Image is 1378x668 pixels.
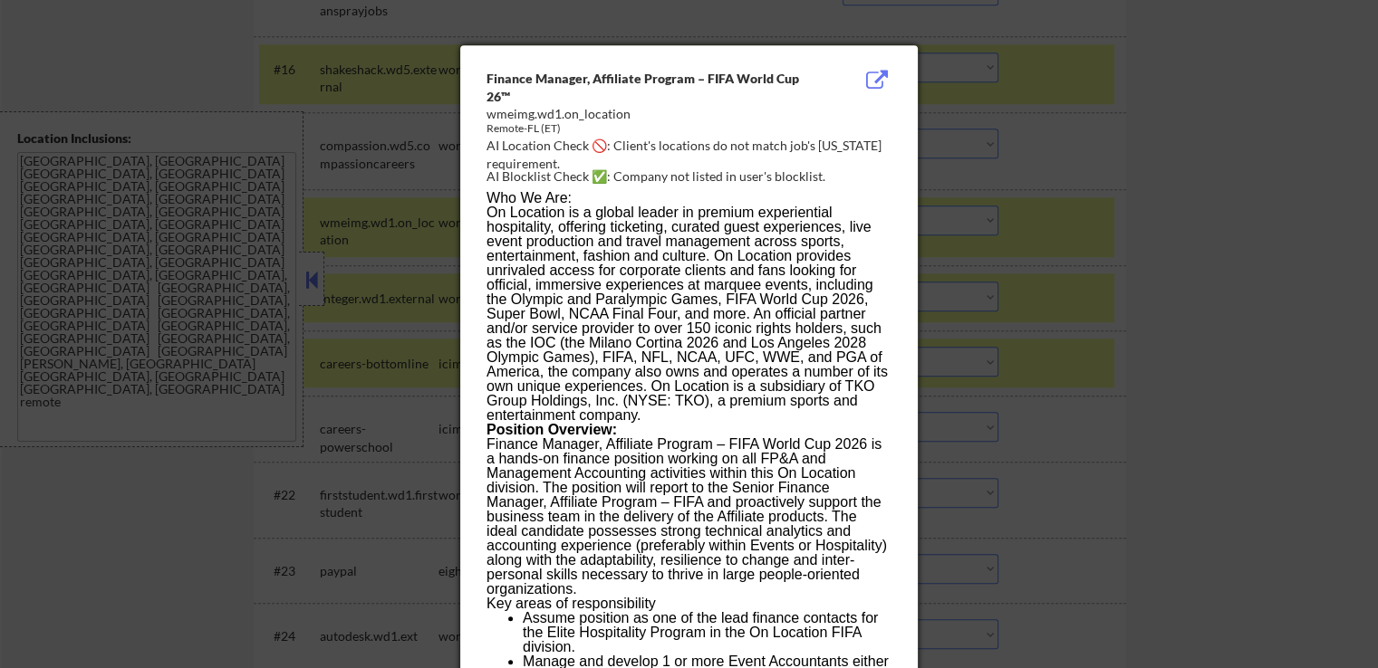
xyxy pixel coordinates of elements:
[487,167,899,186] div: AI Blocklist Check ✅: Company not listed in user's blocklist.
[487,437,891,596] p: Finance Manager, Affiliate Program – FIFA World Cup 2026 is a hands-on finance position working o...
[487,422,617,437] b: Position Overview:
[487,70,800,105] div: Finance Manager, Affiliate Program – FIFA World Cup 26™
[487,137,899,172] div: AI Location Check 🚫: Client's locations do not match job's [US_STATE] requirement.
[487,596,891,611] h2: Key areas of responsibility
[523,611,891,654] p: Assume position as one of the lead finance contacts for the Elite Hospitality Program in the On L...
[487,105,800,123] div: wmeimg.wd1.on_location
[487,121,800,137] div: Remote-FL (ET)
